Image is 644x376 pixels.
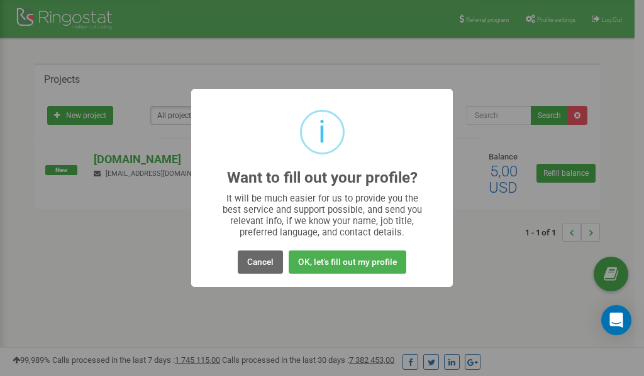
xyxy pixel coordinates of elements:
[318,112,326,153] div: i
[601,305,631,335] div: Open Intercom Messenger
[227,169,418,186] h2: Want to fill out your profile?
[289,250,406,274] button: OK, let's fill out my profile
[216,193,428,238] div: It will be much easier for us to provide you the best service and support possible, and send you ...
[238,250,283,274] button: Cancel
